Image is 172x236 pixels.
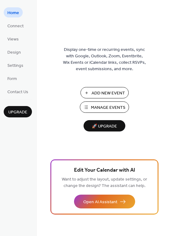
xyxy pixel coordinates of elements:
[4,34,22,44] a: Views
[87,122,122,131] span: 🚀 Upgrade
[74,166,135,175] span: Edit Your Calendar with AI
[4,47,25,57] a: Design
[7,49,21,56] span: Design
[80,101,129,113] button: Manage Events
[4,86,32,97] a: Contact Us
[4,21,27,31] a: Connect
[7,36,19,43] span: Views
[63,47,146,72] span: Display one-time or recurring events, sync with Google, Outlook, Zoom, Eventbrite, Wix Events or ...
[74,195,135,208] button: Open AI Assistant
[7,23,24,29] span: Connect
[7,89,28,95] span: Contact Us
[7,76,17,82] span: Form
[7,10,19,16] span: Home
[4,7,23,17] a: Home
[62,175,147,190] span: Want to adjust the layout, update settings, or change the design? The assistant can help.
[91,105,125,111] span: Manage Events
[83,199,117,205] span: Open AI Assistant
[4,106,32,117] button: Upgrade
[8,109,27,116] span: Upgrade
[92,90,125,97] span: Add New Event
[7,63,23,69] span: Settings
[84,120,125,131] button: 🚀 Upgrade
[4,73,21,83] a: Form
[80,87,129,98] button: Add New Event
[4,60,27,70] a: Settings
